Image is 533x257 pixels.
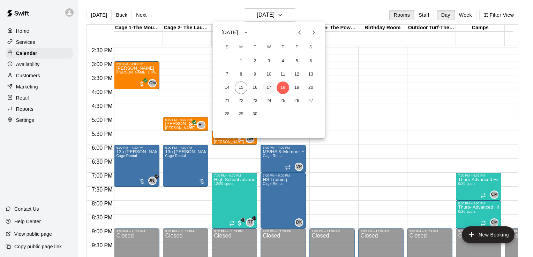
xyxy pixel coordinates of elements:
[249,95,261,107] button: 23
[263,40,275,54] span: Wednesday
[221,81,233,94] button: 14
[291,81,303,94] button: 19
[293,25,307,39] button: Previous month
[277,95,289,107] button: 25
[291,68,303,81] button: 12
[221,95,233,107] button: 21
[305,95,317,107] button: 27
[249,40,261,54] span: Tuesday
[249,108,261,120] button: 30
[277,68,289,81] button: 11
[221,68,233,81] button: 7
[249,81,261,94] button: 16
[240,26,252,38] button: calendar view is open, switch to year view
[263,55,275,68] button: 3
[235,81,247,94] button: 15
[305,40,317,54] span: Saturday
[307,25,321,39] button: Next month
[291,95,303,107] button: 26
[235,55,247,68] button: 1
[305,55,317,68] button: 6
[277,55,289,68] button: 4
[305,81,317,94] button: 20
[235,95,247,107] button: 22
[263,81,275,94] button: 17
[249,68,261,81] button: 9
[235,108,247,120] button: 29
[277,81,289,94] button: 18
[249,55,261,68] button: 2
[277,40,289,54] span: Thursday
[291,55,303,68] button: 5
[235,68,247,81] button: 8
[221,40,233,54] span: Sunday
[305,68,317,81] button: 13
[221,108,233,120] button: 28
[263,95,275,107] button: 24
[222,29,238,36] div: [DATE]
[291,40,303,54] span: Friday
[263,68,275,81] button: 10
[235,40,247,54] span: Monday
